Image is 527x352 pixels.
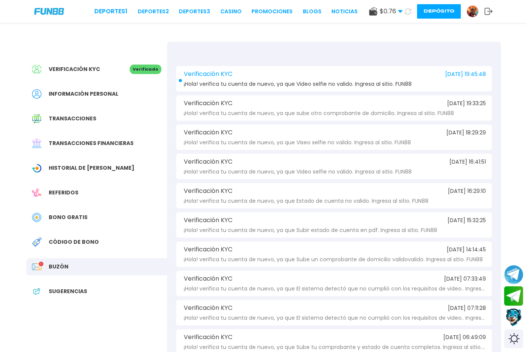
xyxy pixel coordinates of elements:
a: Financial TransactionTransacciones financieras [26,135,167,152]
img: Transaction History [32,114,41,123]
button: Depósito [417,4,461,19]
img: Avatar [467,6,478,17]
a: Deportes1 [94,7,127,16]
span: [DATE] 19:45:48 [445,71,486,77]
span: ¡Hola! verifica tu cuenta de nuevo, ya que El sistema detectó que no cumplió con los requisitos d... [184,315,486,321]
a: Promociones [252,8,293,16]
a: CASINO [220,8,242,16]
span: [DATE] 07:33:49 [444,276,486,282]
span: Verificación KYC [184,217,232,224]
span: $ 0.76 [380,7,403,16]
a: NOTICIAS [331,8,358,16]
span: ¡Hola! verifica tu cuenta de nuevo, ya que Subir estado de cuenta en pdf. Ingresa al sitio. FUN88 [184,227,437,233]
span: Información personal [49,90,118,98]
span: Verificación KYC [184,275,232,282]
a: Avatar [466,5,484,17]
span: Verificación KYC [49,65,100,73]
button: Join telegram channel [504,265,523,284]
span: Verificación KYC [184,71,232,77]
img: Redeem Bonus [32,237,41,247]
span: Historial de [PERSON_NAME] [49,164,134,172]
span: ¡Hola! verifica tu cuenta de nuevo, ya que Estado de cuenta no valido. Ingresa al sitio. FUN88 [184,198,428,204]
a: App FeedbackSugerencias [26,283,167,300]
a: Wagering TransactionHistorial de [PERSON_NAME] [26,159,167,177]
span: ¡Hola! verifica tu cuenta de nuevo, ya que Viseo selfie no valido. Ingresa al sitio. FUN88 [184,140,411,145]
span: ¡Hola! verifica tu cuenta de nuevo, ya que Sube tu comprobante y estado de cuenta completos. Ingr... [184,344,486,350]
a: Free BonusBono Gratis [26,209,167,226]
p: Verificado [130,65,161,74]
span: Buzón [49,263,68,271]
span: Verificación KYC [184,334,232,341]
a: InboxBuzón1 [26,258,167,275]
span: Verificación KYC [184,158,232,165]
span: Transacciones [49,115,96,123]
span: [DATE] 07:11:28 [448,305,486,311]
span: [DATE] 18:29:29 [446,130,486,136]
a: Deportes2 [138,8,169,16]
span: [DATE] 16:41:51 [449,159,486,165]
span: Verificación KYC [184,188,232,194]
button: Join telegram [504,286,523,306]
span: Referidos [49,189,78,197]
a: Deportes3 [179,8,210,16]
span: Verificación KYC [184,305,232,311]
span: ¡Hola! verifica tu cuenta de nuevo, ya que sube otro comprobante de domicilio. Ingresa al sitio. ... [184,110,454,116]
img: Financial Transaction [32,139,41,148]
span: [DATE] 15:32:25 [447,218,486,223]
a: Verificación KYCVerificado [26,61,167,78]
a: Redeem BonusCódigo de bono [26,234,167,251]
span: ¡Hola! verifica tu cuenta de nuevo, ya que El sistema detectó que no cumplió con los requisitos d... [184,286,486,292]
img: Referral [32,188,41,197]
img: Wagering Transaction [32,163,41,173]
span: [DATE] 16:29:10 [448,188,486,194]
img: App Feedback [32,287,41,296]
a: ReferralReferidos [26,184,167,201]
div: Switch theme [504,329,523,348]
span: Sugerencias [49,287,87,295]
span: Verificación KYC [184,129,232,136]
span: Verificación KYC [184,100,232,107]
img: Company Logo [34,8,64,14]
span: [DATE] 06:49:09 [443,335,486,340]
span: ¡Hola! verifica tu cuenta de nuevo, ya que Sube un comprobante de domicilio validovalido. Ingresa... [184,257,483,262]
button: Contact customer service [504,308,523,327]
a: Transaction HistoryTransacciones [26,110,167,127]
span: ¡Hola! verifica tu cuenta de nuevo, ya que Video selfie no valido. Ingresa al sitio. FUN88 [184,169,412,175]
span: ¡Hola! verifica tu cuenta de nuevo, ya que Video selfie no valido. Ingresa al sitio. FUN88 [184,81,412,87]
span: Verificación KYC [184,246,232,253]
img: Personal [32,89,41,99]
img: Inbox [32,262,41,271]
img: Free Bonus [32,213,41,222]
a: PersonalInformación personal [26,85,167,103]
span: Transacciones financieras [49,139,134,147]
p: 1 [39,262,43,266]
span: Código de bono [49,238,99,246]
a: BLOGS [303,8,322,16]
span: [DATE] 19:33:25 [447,101,486,106]
span: [DATE] 14:14:45 [447,247,486,253]
span: Bono Gratis [49,213,88,221]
